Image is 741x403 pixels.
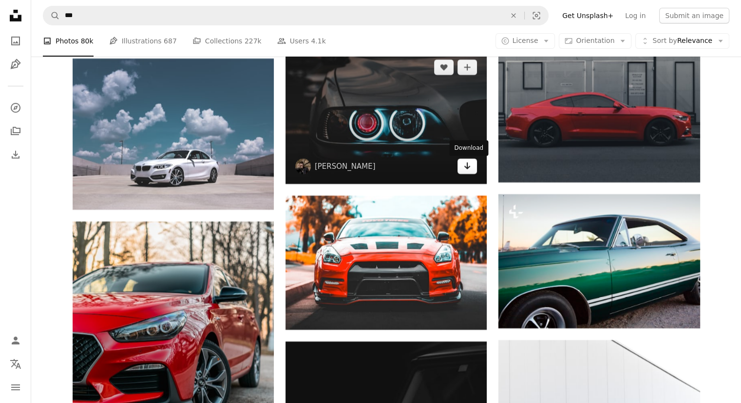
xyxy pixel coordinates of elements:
a: Collections [6,121,25,141]
a: Download History [6,145,25,164]
a: Photos [6,31,25,51]
form: Find visuals sitewide [43,6,549,25]
a: Explore [6,98,25,118]
a: [PERSON_NAME] [315,161,376,171]
a: parked white BMW coupe [73,130,274,139]
button: Visual search [525,6,548,25]
button: Language [6,354,25,374]
a: Illustrations [6,55,25,74]
span: License [513,37,538,44]
span: 687 [164,36,177,46]
button: Submit an image [659,8,729,23]
a: Users 4.1k [277,25,326,57]
button: License [495,33,555,49]
a: silver car [285,112,487,121]
span: Sort by [652,37,677,44]
img: Go to Richard Biros's profile [295,159,311,174]
img: silver car [285,50,487,184]
a: Collections 227k [192,25,262,57]
a: Log in / Sign up [6,331,25,350]
span: Orientation [576,37,614,44]
img: parked white BMW coupe [73,59,274,210]
a: red car near trees [285,258,487,267]
img: red car near trees [285,196,487,330]
button: Menu [6,378,25,397]
span: Relevance [652,36,712,46]
a: Log in [619,8,651,23]
a: red car under tree [73,352,274,361]
button: Like [434,60,454,75]
button: Orientation [559,33,631,49]
button: Search Unsplash [43,6,60,25]
a: Get Unsplash+ [556,8,619,23]
a: a green car parked on the side of the road [498,257,700,265]
a: Download [457,159,477,174]
a: Home — Unsplash [6,6,25,27]
div: Download [449,141,488,156]
img: a green car parked on the side of the road [498,194,700,328]
span: 227k [245,36,262,46]
span: 4.1k [311,36,325,46]
button: Sort byRelevance [635,33,729,49]
button: Clear [503,6,524,25]
button: Add to Collection [457,60,477,75]
a: Illustrations 687 [109,25,177,57]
